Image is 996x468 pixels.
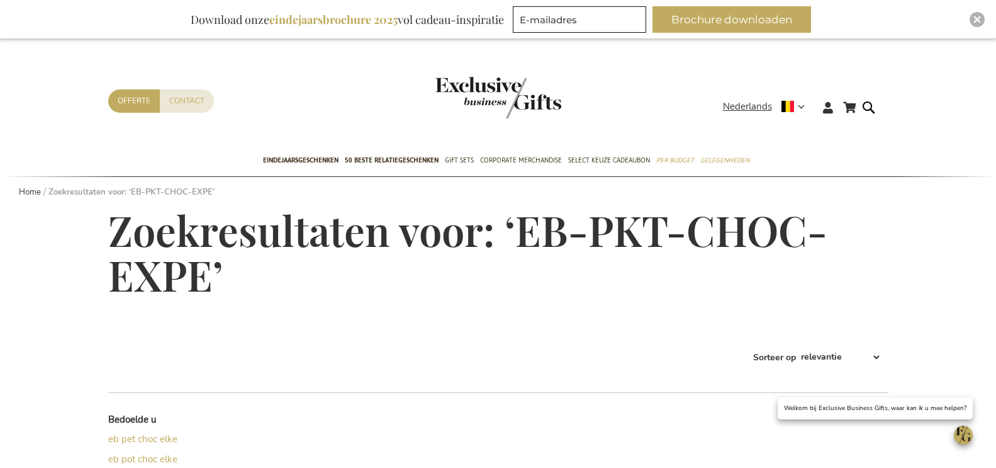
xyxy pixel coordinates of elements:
a: Offerte [108,89,160,113]
a: Contact [160,89,214,113]
a: eb pet choc elke [108,433,177,445]
span: Per Budget [656,154,694,167]
button: Brochure downloaden [652,6,811,33]
span: Corporate Merchandise [480,154,562,167]
span: Gift Sets [445,154,474,167]
a: eb pot choc elke [108,453,177,465]
div: Nederlands [723,100,813,114]
span: Select Keuze Cadeaubon [568,154,650,167]
img: Exclusive Business gifts logo [435,77,561,118]
span: Eindejaarsgeschenken [263,154,339,167]
b: eindejaarsbrochure 2025 [269,12,398,27]
strong: Zoekresultaten voor: ‘EB-PKT-CHOC-EXPE’ [48,186,215,198]
span: Nederlands [723,100,772,114]
img: Close [973,16,981,23]
span: Gelegenheden [700,154,749,167]
div: Download onze vol cadeau-inspiratie [185,6,510,33]
div: Close [970,12,985,27]
a: store logo [435,77,498,118]
span: Zoekresultaten voor: ‘EB-PKT-CHOC-EXPE’ [108,203,827,302]
form: marketing offers and promotions [513,6,650,37]
dt: Bedoelde u [108,413,303,426]
a: Home [19,186,41,198]
label: Sorteer op [753,351,796,363]
input: E-mailadres [513,6,646,33]
span: 50 beste relatiegeschenken [345,154,439,167]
